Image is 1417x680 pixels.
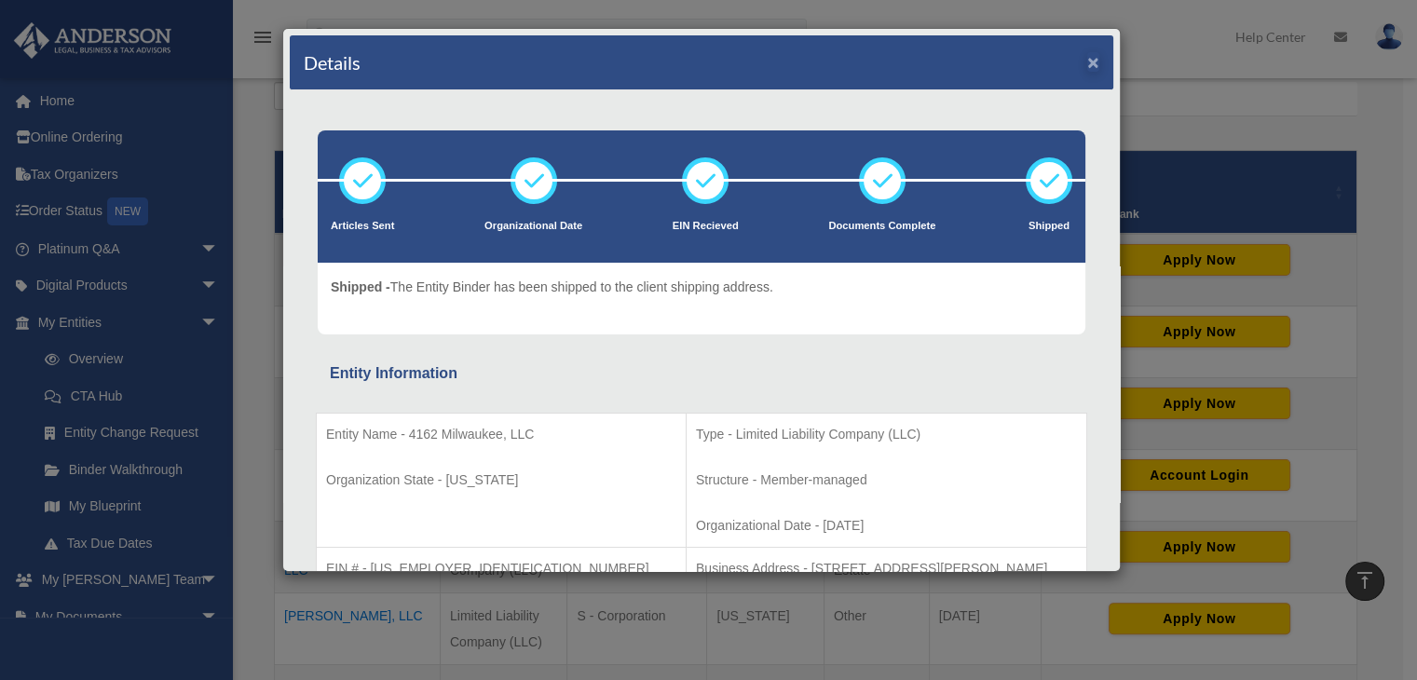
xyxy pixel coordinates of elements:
[326,423,676,446] p: Entity Name - 4162 Milwaukee, LLC
[673,217,739,236] p: EIN Recieved
[484,217,582,236] p: Organizational Date
[1087,52,1099,72] button: ×
[331,279,390,294] span: Shipped -
[696,423,1077,446] p: Type - Limited Liability Company (LLC)
[331,217,394,236] p: Articles Sent
[828,217,935,236] p: Documents Complete
[304,49,361,75] h4: Details
[330,360,1073,387] div: Entity Information
[696,557,1077,580] p: Business Address - [STREET_ADDRESS][PERSON_NAME]
[331,276,773,299] p: The Entity Binder has been shipped to the client shipping address.
[326,469,676,492] p: Organization State - [US_STATE]
[1026,217,1072,236] p: Shipped
[696,469,1077,492] p: Structure - Member-managed
[326,557,676,580] p: EIN # - [US_EMPLOYER_IDENTIFICATION_NUMBER]
[696,514,1077,537] p: Organizational Date - [DATE]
